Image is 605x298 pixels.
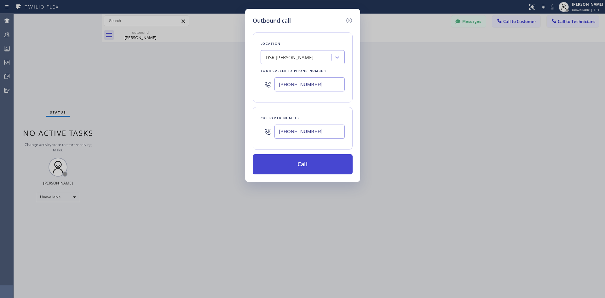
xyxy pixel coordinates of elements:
input: (123) 456-7890 [274,77,345,91]
div: Your caller id phone number [261,67,345,74]
button: Call [253,154,353,174]
div: DSR [PERSON_NAME] [266,54,314,61]
div: Location [261,40,345,47]
input: (123) 456-7890 [274,125,345,139]
div: Customer number [261,115,345,121]
h5: Outbound call [253,16,291,25]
